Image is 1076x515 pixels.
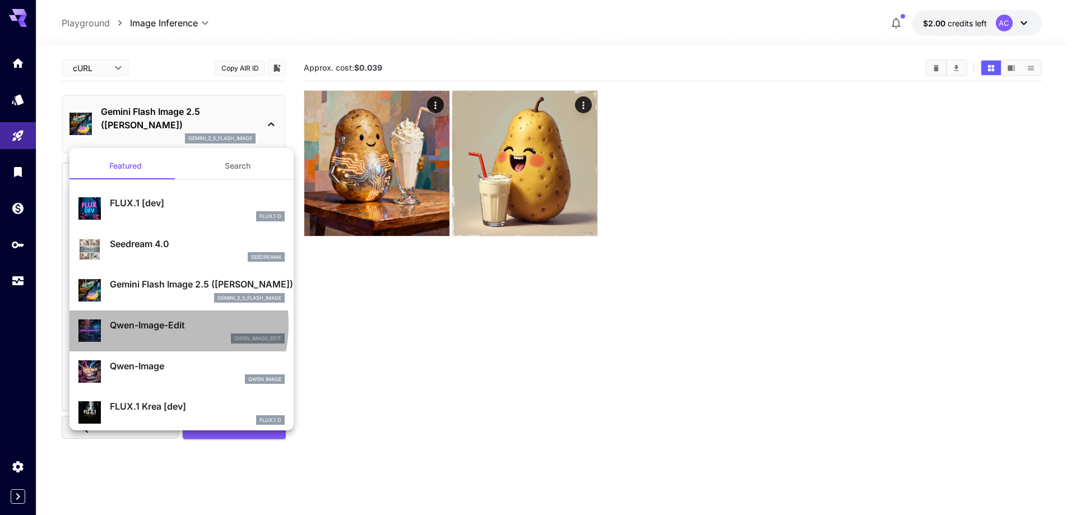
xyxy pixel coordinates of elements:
button: Search [182,152,294,179]
button: Featured [69,152,182,179]
p: Gemini Flash Image 2.5 ([PERSON_NAME]) [110,277,285,291]
p: Qwen-Image-Edit [110,318,285,332]
div: Qwen-Image-Editqwen_image_edit [78,314,285,348]
p: Qwen-Image [110,359,285,373]
p: Qwen Image [248,375,281,383]
div: Qwen-ImageQwen Image [78,355,285,389]
p: seedream4 [251,253,281,261]
p: FLUX.1 D [259,212,281,220]
div: Seedream 4.0seedream4 [78,233,285,267]
p: gemini_2_5_flash_image [217,294,281,302]
p: FLUX.1 D [259,416,281,424]
p: qwen_image_edit [234,335,281,342]
div: Gemini Flash Image 2.5 ([PERSON_NAME])gemini_2_5_flash_image [78,273,285,307]
p: Seedream 4.0 [110,237,285,250]
p: FLUX.1 Krea [dev] [110,400,285,413]
p: FLUX.1 [dev] [110,196,285,210]
div: FLUX.1 [dev]FLUX.1 D [78,192,285,226]
div: FLUX.1 Krea [dev]FLUX.1 D [78,395,285,429]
